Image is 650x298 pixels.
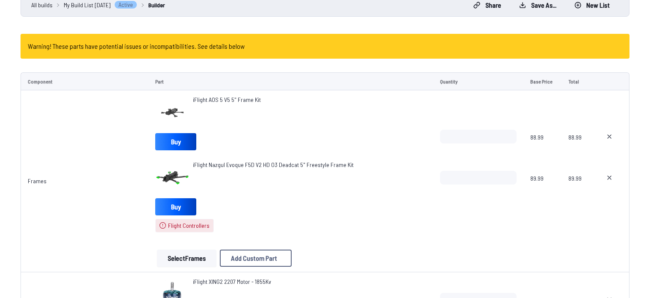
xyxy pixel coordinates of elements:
img: image [155,95,189,130]
a: My Build List [DATE]Active [64,0,137,9]
span: iFlight AOS 5 V5 5" Frame Kit [193,96,261,103]
span: Active [114,0,137,9]
span: 88.99 [568,130,585,171]
a: SelectFrames [155,250,218,267]
a: Builder [148,0,165,9]
a: Buy [155,198,196,215]
td: Quantity [433,72,523,90]
span: 88.99 [530,130,555,171]
span: My Build List [DATE] [64,0,111,9]
a: iFlight AOS 5 V5 5" Frame Kit [193,95,261,104]
td: Component [21,72,148,90]
img: image [155,161,189,195]
span: iFlight Nazgul Evoque F5D V2 HD O3 Deadcat 5" Freestyle Frame Kit [193,161,354,168]
button: SelectFrames [157,250,216,267]
span: Add Custom Part [231,255,277,262]
a: iFlight XING2 2207 Motor - 1855Kv [193,277,271,286]
td: Total [561,72,592,90]
span: iFlight XING2 2207 Motor - 1855Kv [193,278,271,285]
span: 89.99 [530,171,555,212]
span: Flight Controllers [168,221,210,230]
a: All builds [31,0,53,9]
td: Part [148,72,433,90]
a: iFlight Nazgul Evoque F5D V2 HD O3 Deadcat 5" Freestyle Frame Kit [193,161,354,169]
a: Frames [28,177,47,185]
button: Add Custom Part [220,250,292,267]
span: 89.99 [568,171,585,212]
td: Base Price [523,72,561,90]
a: Buy [155,133,196,150]
h4: Warning! These parts have potential issues or incompatibilities. See details below [28,41,245,51]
